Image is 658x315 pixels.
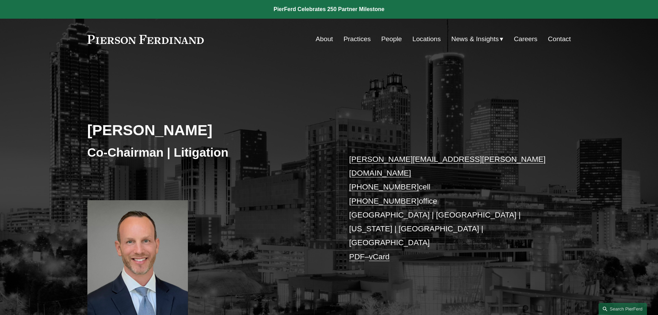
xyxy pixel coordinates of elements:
[349,197,419,205] a: [PHONE_NUMBER]
[548,33,571,46] a: Contact
[349,252,365,261] a: PDF
[349,155,546,177] a: [PERSON_NAME][EMAIL_ADDRESS][PERSON_NAME][DOMAIN_NAME]
[451,33,499,45] span: News & Insights
[349,183,419,191] a: [PHONE_NUMBER]
[514,33,537,46] a: Careers
[412,33,441,46] a: Locations
[316,33,333,46] a: About
[381,33,402,46] a: People
[343,33,371,46] a: Practices
[87,121,329,139] h2: [PERSON_NAME]
[349,152,551,264] p: cell office [GEOGRAPHIC_DATA] | [GEOGRAPHIC_DATA] | [US_STATE] | [GEOGRAPHIC_DATA] | [GEOGRAPHIC_...
[369,252,390,261] a: vCard
[87,145,329,160] h3: Co-Chairman | Litigation
[599,303,647,315] a: Search this site
[451,33,504,46] a: folder dropdown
